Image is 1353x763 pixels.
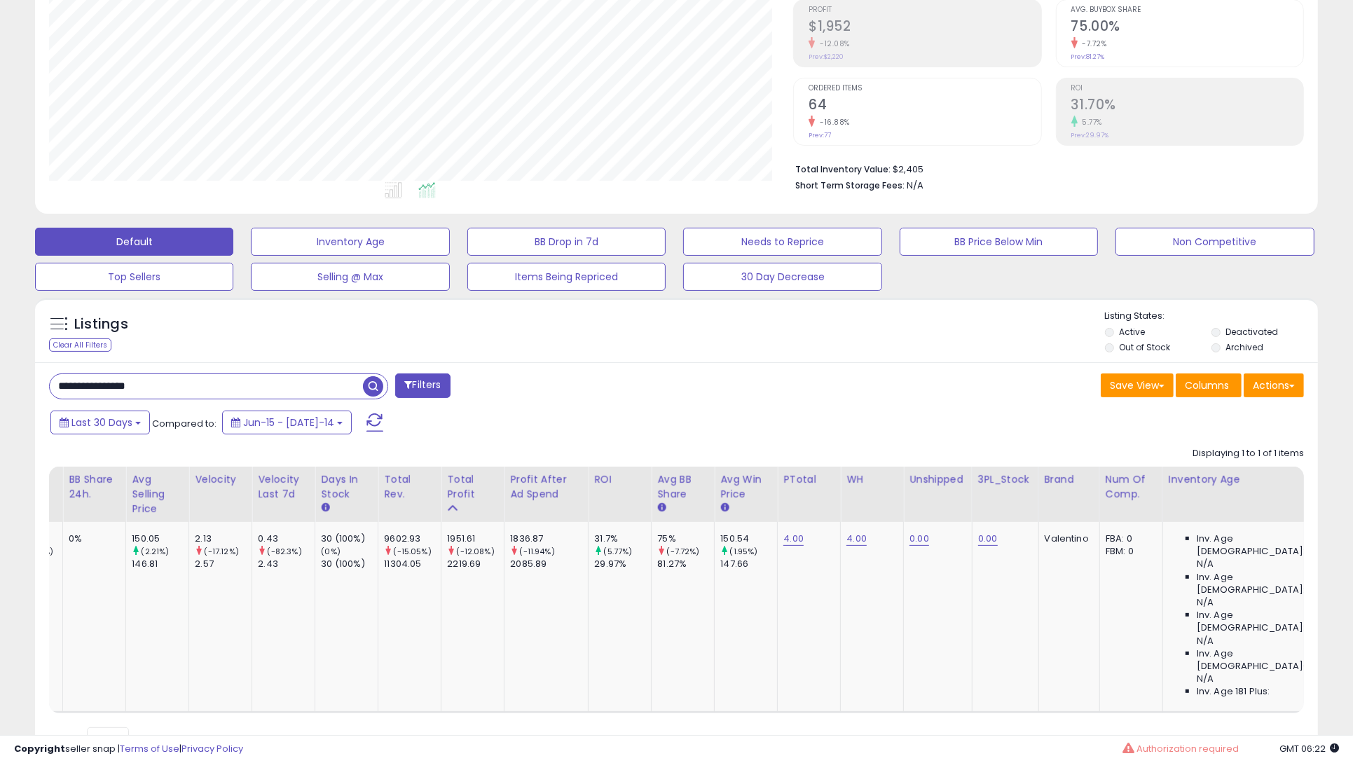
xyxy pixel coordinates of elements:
div: Velocity [195,472,246,487]
h2: 75.00% [1071,18,1303,37]
a: Terms of Use [120,742,179,755]
span: ROI [1071,85,1303,92]
button: Last 30 Days [50,411,150,434]
b: Total Inventory Value: [795,163,891,175]
label: Deactivated [1225,326,1278,338]
span: Columns [1185,378,1229,392]
small: Prev: $2,220 [809,53,844,61]
h2: $1,952 [809,18,1040,37]
span: Inv. Age [DEMOGRAPHIC_DATA]: [1197,571,1325,596]
div: 9602.93 [384,532,441,545]
div: 2.13 [195,532,252,545]
div: WH [846,472,898,487]
span: 2025-08-14 06:22 GMT [1279,742,1339,755]
small: Prev: 77 [809,131,831,139]
small: -7.72% [1078,39,1107,49]
span: Avg. Buybox Share [1071,6,1303,14]
span: Show: entries [60,731,160,745]
button: Filters [395,373,450,398]
button: Columns [1176,373,1242,397]
small: (-82.3%) [268,546,302,557]
label: Out of Stock [1119,341,1170,353]
small: (5.77%) [604,546,633,557]
a: Privacy Policy [181,742,243,755]
small: (1.95%) [730,546,758,557]
small: (-12.08%) [457,546,495,557]
div: Avg Selling Price [132,472,183,516]
h2: 31.70% [1071,97,1303,116]
div: 0.43 [258,532,315,545]
span: Compared to: [152,417,217,430]
small: (-7.72%) [667,546,700,557]
button: Items Being Repriced [467,263,666,291]
div: Inventory Age [1169,472,1330,487]
div: PTotal [783,472,835,487]
th: CSV column name: cust_attr_3_3PL_Stock [972,467,1038,522]
button: Actions [1244,373,1304,397]
small: (-15.05%) [394,546,432,557]
div: Days In Stock [321,472,372,502]
div: 30 (100%) [321,558,378,570]
small: -16.88% [815,117,850,128]
small: (-17.12%) [205,546,239,557]
div: 31.7% [594,532,651,545]
div: 30 (100%) [321,532,378,545]
div: 2219.69 [447,558,504,570]
div: 146.81 [132,558,188,570]
button: Needs to Reprice [683,228,881,256]
div: ROI [594,472,645,487]
p: Listing States: [1105,310,1318,323]
small: (-11.94%) [520,546,555,557]
h2: 64 [809,97,1040,116]
div: Num of Comp. [1106,472,1157,502]
th: CSV column name: cust_attr_4_Unshipped [904,467,973,522]
small: Days In Stock. [321,502,329,514]
div: Displaying 1 to 1 of 1 items [1193,447,1304,460]
li: $2,405 [795,160,1293,177]
div: 1951.61 [447,532,504,545]
small: Avg BB Share. [657,502,666,514]
div: BB Share 24h. [69,472,120,502]
h5: Listings [74,315,128,334]
div: Brand [1045,472,1094,487]
div: 75% [657,532,714,545]
span: N/A [907,179,923,192]
div: 29.97% [594,558,651,570]
label: Archived [1225,341,1263,353]
th: CSV column name: cust_attr_2_WH [841,467,904,522]
span: Jun-15 - [DATE]-14 [243,415,334,429]
small: -12.08% [815,39,850,49]
div: Avg Win Price [720,472,771,502]
strong: Copyright [14,742,65,755]
div: Profit After Ad Spend [510,472,582,502]
div: 2085.89 [510,558,588,570]
button: Jun-15 - [DATE]-14 [222,411,352,434]
button: BB Price Below Min [900,228,1098,256]
small: (0%) [321,546,341,557]
div: Valentino [1045,532,1089,545]
span: N/A [1197,596,1214,609]
button: Top Sellers [35,263,233,291]
span: N/A [1197,673,1214,685]
div: 147.66 [720,558,777,570]
button: Save View [1101,373,1174,397]
div: Total Rev. [384,472,435,502]
div: 2.57 [195,558,252,570]
small: Avg Win Price. [720,502,729,514]
button: Default [35,228,233,256]
a: 0.00 [978,532,998,546]
button: BB Drop in 7d [467,228,666,256]
div: 150.05 [132,532,188,545]
div: seller snap | | [14,743,243,756]
small: Prev: 81.27% [1071,53,1105,61]
div: Avg BB Share [657,472,708,502]
a: 4.00 [846,532,867,546]
small: Prev: 29.97% [1071,131,1109,139]
span: N/A [1197,558,1214,570]
span: Last 30 Days [71,415,132,429]
span: N/A [1197,635,1214,647]
div: Clear All Filters [49,338,111,352]
div: FBA: 0 [1106,532,1152,545]
div: FBM: 0 [1106,545,1152,558]
div: 3PL_Stock [978,472,1033,487]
